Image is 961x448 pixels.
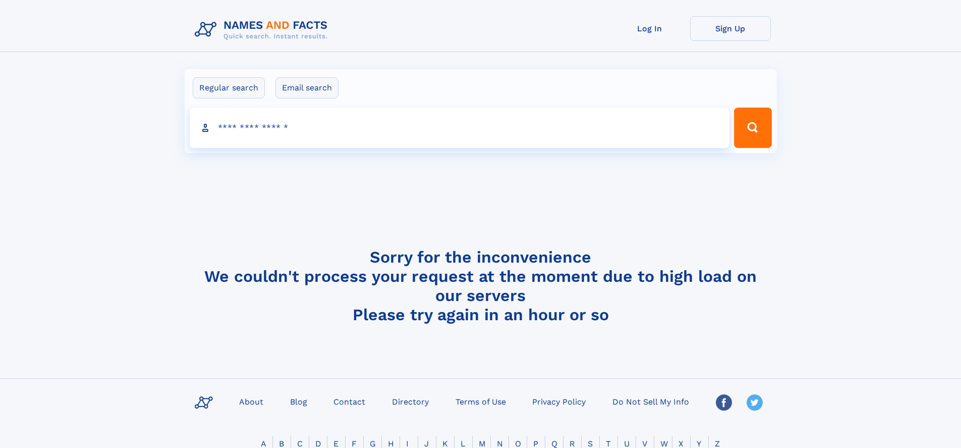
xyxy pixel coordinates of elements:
a: Blog [286,394,311,409]
label: Email search [275,77,338,98]
img: Twitter [747,394,763,411]
a: Terms of Use [451,394,510,409]
a: About [235,394,267,409]
input: search input [190,108,730,148]
a: Do Not Sell My Info [608,394,693,409]
a: Sign Up [690,16,771,41]
img: Facebook [716,394,732,411]
a: Log In [609,16,690,41]
a: Privacy Policy [528,394,590,409]
a: Directory [388,394,433,409]
img: Logo Names and Facts [191,16,336,43]
button: Search Button [734,108,771,148]
h4: Sorry for the inconvenience We couldn't process your request at the moment due to high load on ou... [191,247,771,324]
label: Regular search [193,77,265,98]
a: Contact [329,394,369,409]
